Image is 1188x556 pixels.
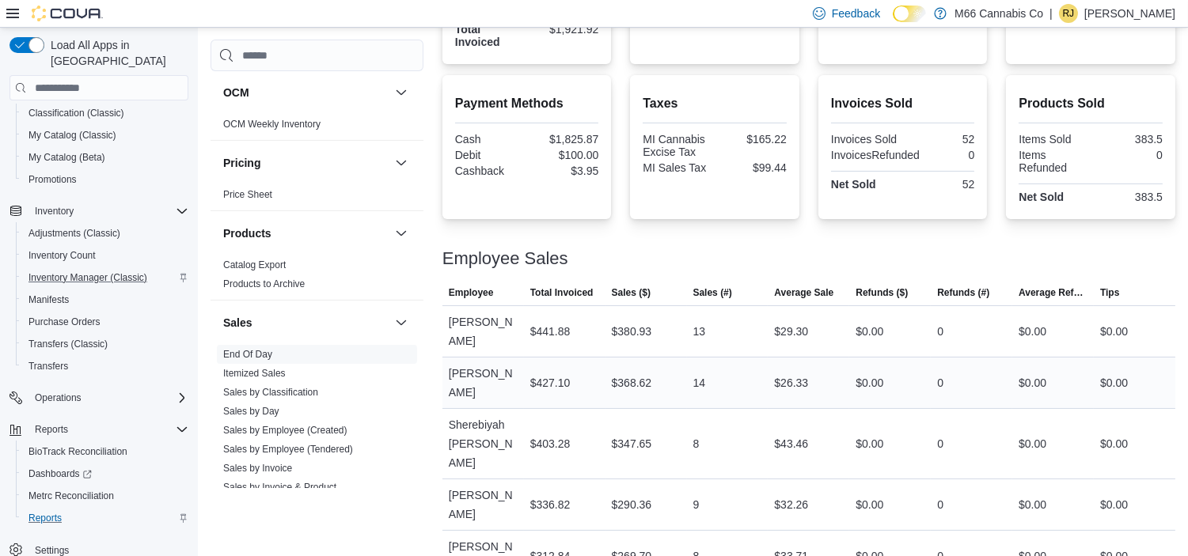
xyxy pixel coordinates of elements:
[211,255,423,300] div: Products
[22,126,123,145] a: My Catalog (Classic)
[223,444,353,455] a: Sales by Employee (Tendered)
[442,479,524,530] div: [PERSON_NAME]
[28,129,116,142] span: My Catalog (Classic)
[3,418,195,441] button: Reports
[16,485,195,507] button: Metrc Reconciliation
[22,442,134,461] a: BioTrack Reconciliation
[831,133,900,146] div: Invoices Sold
[693,373,706,392] div: 14
[35,423,68,436] span: Reports
[223,259,286,271] span: Catalog Export
[455,165,524,177] div: Cashback
[28,388,188,407] span: Operations
[22,290,75,309] a: Manifests
[28,338,108,350] span: Transfers (Classic)
[22,357,188,376] span: Transfers
[22,104,188,123] span: Classification (Classic)
[1019,373,1046,392] div: $0.00
[22,464,188,483] span: Dashboards
[693,434,700,453] div: 8
[856,322,883,341] div: $0.00
[28,512,62,524] span: Reports
[856,373,883,392] div: $0.00
[392,83,411,102] button: OCM
[612,322,652,341] div: $380.93
[530,434,571,453] div: $403.28
[1059,4,1078,23] div: Rebecca Jackson
[530,286,594,299] span: Total Invoiced
[693,495,700,514] div: 9
[223,443,353,456] span: Sales by Employee (Tendered)
[22,170,188,189] span: Promotions
[1019,94,1163,113] h2: Products Sold
[612,434,652,453] div: $347.65
[392,313,411,332] button: Sales
[831,149,920,161] div: InvoicesRefunded
[22,148,188,167] span: My Catalog (Beta)
[22,357,74,376] a: Transfers
[392,153,411,172] button: Pricing
[223,119,321,130] a: OCM Weekly Inventory
[223,85,389,100] button: OCM
[1094,149,1163,161] div: 0
[16,507,195,529] button: Reports
[22,486,188,505] span: Metrc Reconciliation
[223,188,272,201] span: Price Sheet
[774,322,808,341] div: $29.30
[718,161,787,174] div: $99.44
[16,441,195,463] button: BioTrack Reconciliation
[3,387,195,409] button: Operations
[1019,286,1087,299] span: Average Refund
[223,425,347,436] a: Sales by Employee (Created)
[831,94,975,113] h2: Invoices Sold
[530,149,599,161] div: $100.00
[1019,495,1046,514] div: $0.00
[22,509,188,528] span: Reports
[28,249,96,262] span: Inventory Count
[223,387,318,398] a: Sales by Classification
[223,118,321,130] span: OCM Weekly Inventory
[22,170,83,189] a: Promotions
[28,360,68,373] span: Transfers
[22,104,131,123] a: Classification (Classic)
[16,355,195,377] button: Transfers
[223,424,347,437] span: Sales by Employee (Created)
[1084,4,1175,23] p: [PERSON_NAME]
[937,286,989,299] span: Refunds (#)
[223,368,286,379] a: Itemized Sales
[937,434,943,453] div: 0
[223,278,305,290] span: Products to Archive
[530,322,571,341] div: $441.88
[28,173,77,186] span: Promotions
[22,335,114,354] a: Transfers (Classic)
[906,178,975,191] div: 52
[442,357,524,408] div: [PERSON_NAME]
[455,149,524,161] div: Debit
[530,133,599,146] div: $1,825.87
[1094,191,1163,203] div: 383.5
[893,6,926,22] input: Dark Mode
[28,293,69,306] span: Manifests
[16,333,195,355] button: Transfers (Classic)
[35,391,82,404] span: Operations
[223,315,389,331] button: Sales
[643,133,712,158] div: MI Cannabis Excise Tax
[28,316,101,328] span: Purchase Orders
[455,94,599,113] h2: Payment Methods
[442,409,524,478] div: Sherebiyah [PERSON_NAME]
[223,482,336,493] a: Sales by Invoice & Product
[22,268,188,287] span: Inventory Manager (Classic)
[223,225,271,241] h3: Products
[28,151,105,164] span: My Catalog (Beta)
[223,315,252,331] h3: Sales
[1100,495,1128,514] div: $0.00
[223,481,336,494] span: Sales by Invoice & Product
[223,406,279,417] a: Sales by Day
[223,278,305,289] a: Products to Archive
[223,348,272,361] span: End Of Day
[28,271,147,284] span: Inventory Manager (Classic)
[832,6,880,21] span: Feedback
[16,311,195,333] button: Purchase Orders
[22,224,127,243] a: Adjustments (Classic)
[22,148,112,167] a: My Catalog (Beta)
